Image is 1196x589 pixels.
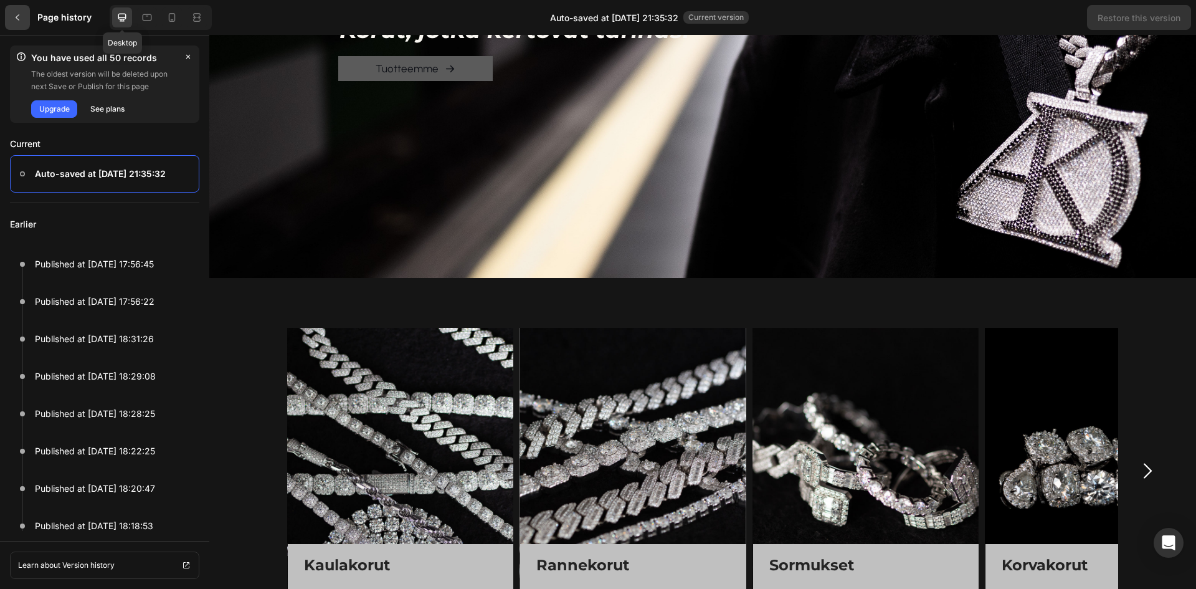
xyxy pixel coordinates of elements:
[90,103,125,115] div: See plans
[35,369,156,384] p: Published at [DATE] 18:29:08
[35,444,155,459] p: Published at [DATE] 18:22:25
[917,415,959,457] button: Carousel Next Arrow
[35,294,154,309] p: Published at [DATE] 17:56:22
[82,100,132,118] button: See plans
[326,519,522,541] h3: Rannekorut
[10,552,199,579] a: Learn about Version history
[791,551,843,569] p: Näytä kaikki
[10,133,199,155] p: Current
[257,251,453,265] span: Mitä [DEMOGRAPHIC_DATA] ovat?
[1154,528,1184,558] div: Open Intercom Messenger
[326,551,378,569] p: Näytä kaikki
[257,301,443,317] p: Onko tämä rekisteröity yritys?
[463,393,523,406] span: Add section
[457,420,522,433] div: Generate layout
[35,406,155,421] p: Published at [DATE] 18:28:25
[39,103,70,115] div: Upgrade
[455,436,522,447] span: from URL or image
[559,519,755,541] h3: Sormukset
[539,436,632,447] span: then drag & drop elements
[31,68,179,93] p: The oldest version will be deleted upon next Save or Publish for this page
[359,420,434,433] div: Choose templates
[209,35,1196,589] iframe: Design area
[35,481,155,496] p: Published at [DATE] 18:20:47
[559,551,611,569] p: Näytä kaikki
[257,199,432,213] span: Ovatko korut 100% autenttisia?
[550,11,678,24] span: Auto-saved at [DATE] 21:35:32
[791,519,987,541] h3: Korvakorut
[18,560,115,571] p: Learn about Version history
[35,332,154,347] p: Published at [DATE] 18:31:26
[31,50,179,65] span: You have used all 50 records
[35,166,166,181] p: Auto-saved at [DATE] 21:35:32
[683,11,749,24] span: Current version
[1098,11,1180,24] div: Restore this version
[366,123,620,145] span: Usein Kysytyt Kysymykset
[31,100,77,118] button: Upgrade
[35,257,154,272] p: Published at [DATE] 17:56:45
[548,420,624,433] div: Add blank section
[1087,5,1191,30] button: Restore this version
[93,551,146,569] p: Näytä kaikki
[35,519,153,534] p: Published at [DATE] 18:18:53
[10,203,199,246] p: Earlier
[37,10,105,25] h3: Page history
[353,436,439,447] span: inspired by CRO experts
